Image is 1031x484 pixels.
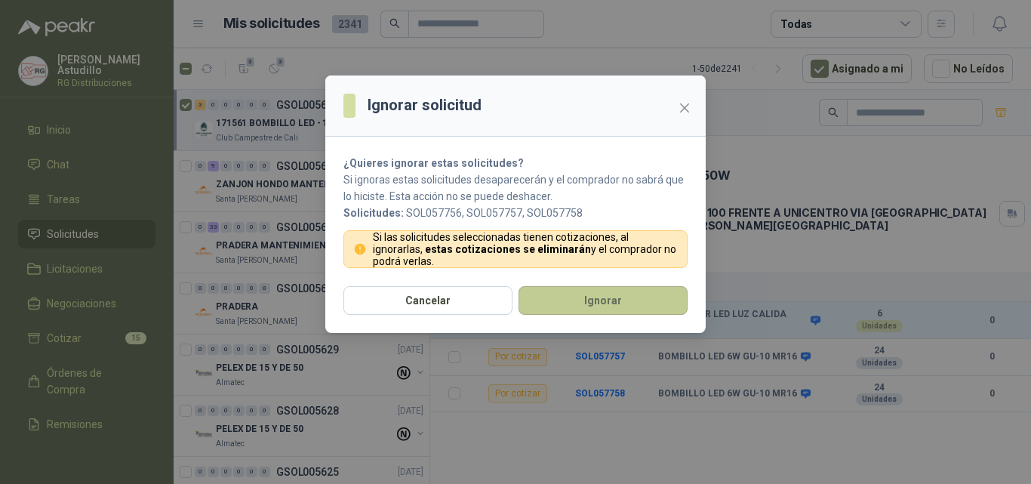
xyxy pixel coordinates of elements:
[343,157,524,169] strong: ¿Quieres ignorar estas solicitudes?
[368,94,482,117] h3: Ignorar solicitud
[343,286,512,315] button: Cancelar
[679,102,691,114] span: close
[373,231,679,267] p: Si las solicitudes seleccionadas tienen cotizaciones, al ignorarlas, y el comprador no podrá verlas.
[343,207,404,219] b: Solicitudes:
[519,286,688,315] button: Ignorar
[425,243,591,255] strong: estas cotizaciones se eliminarán
[672,96,697,120] button: Close
[343,205,688,221] p: SOL057756, SOL057757, SOL057758
[343,171,688,205] p: Si ignoras estas solicitudes desaparecerán y el comprador no sabrá que lo hiciste. Esta acción no...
